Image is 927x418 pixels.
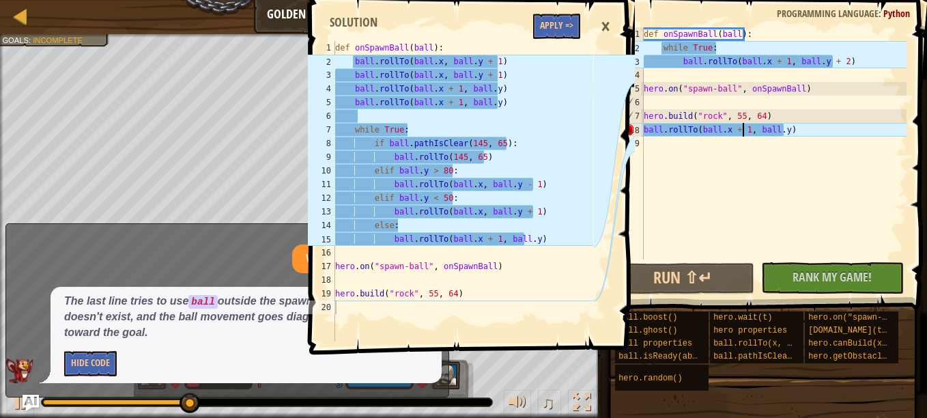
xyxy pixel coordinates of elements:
span: hero.canBuild(x, y) [808,339,902,348]
div: 18 [308,273,335,287]
span: ball.ghost() [618,326,677,335]
div: 6 [622,96,644,109]
div: 15 [308,232,335,246]
button: Hide Code [64,351,117,376]
span: Incomplete [33,36,83,44]
span: ball.rollTo(x, y) [713,339,797,348]
span: Python [883,7,910,20]
div: 16 [308,246,335,260]
div: 10 [308,164,335,178]
div: 7 [622,109,644,123]
div: 4 [622,68,644,82]
div: 3 [308,68,335,82]
div: 2 [308,55,335,68]
span: Rank My Game! [793,268,872,285]
div: 8 [308,137,335,150]
div: × [594,11,617,42]
div: 14 [308,219,335,232]
div: 5 [622,82,644,96]
span: ball.isReady(ability) [618,352,722,361]
div: 2 [621,41,644,55]
button: Rank My Game! [761,262,904,294]
em: The last line tries to use outside the spawn function where it doesn't exist, and the ball moveme... [64,295,403,338]
code: ball [188,295,218,309]
span: ball.pathIsClear(x, y) [713,352,821,361]
span: hero properties [713,326,787,335]
div: 1 [308,41,335,55]
img: AI [6,359,33,383]
button: Apply => [533,14,580,39]
span: ball.boost() [618,313,677,322]
span: : [29,36,33,44]
span: ball properties [618,339,692,348]
div: 8 [621,123,644,137]
span: : [879,7,883,20]
div: 13 [308,205,335,219]
div: 12 [308,191,335,205]
div: Solution [323,14,384,31]
div: 9 [308,150,335,164]
button: Ctrl + P: Play [7,390,34,418]
div: 7 [308,123,335,137]
div: 4 [308,82,335,96]
div: 11 [308,178,335,191]
span: hero.random() [618,374,683,383]
span: hero.on("spawn-ball", f) [808,313,926,322]
span: Goals [2,36,29,44]
div: 20 [308,301,335,314]
button: Ask AI [23,395,39,411]
button: Run ⇧↵ [611,263,754,294]
div: 1 [622,27,644,41]
div: 6 [308,109,335,123]
div: 3 [621,55,644,68]
span: Programming language [777,7,879,20]
span: hero.wait(t) [713,313,772,322]
span: hero.getObstacleAt(x, y) [808,352,926,361]
div: 9 [621,137,644,150]
div: 5 [308,96,335,109]
div: 19 [308,287,335,301]
div: 17 [308,260,335,273]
